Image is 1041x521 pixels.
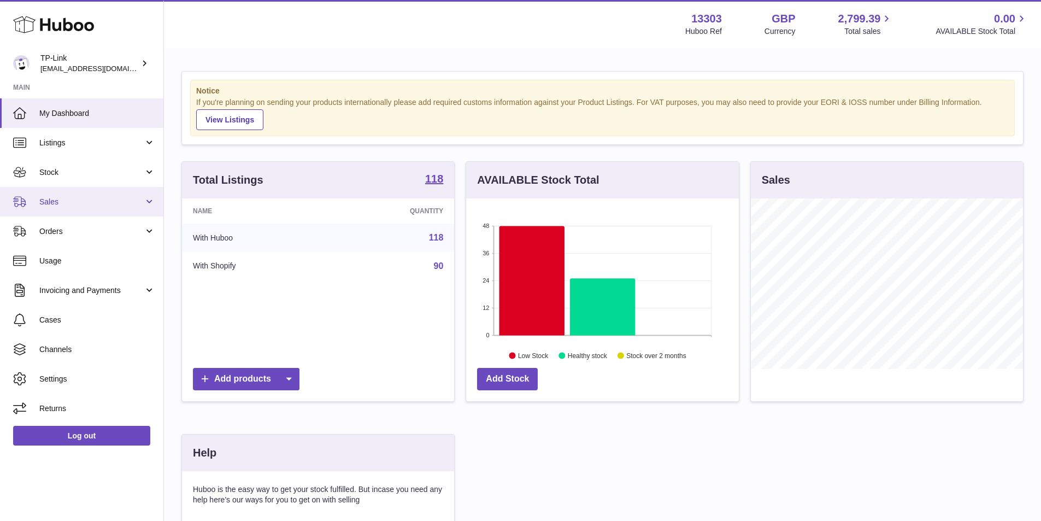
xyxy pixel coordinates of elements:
[568,352,608,359] text: Healthy stock
[13,426,150,446] a: Log out
[39,403,155,414] span: Returns
[434,261,444,271] a: 90
[486,332,490,338] text: 0
[764,26,796,37] div: Currency
[762,173,790,188] h3: Sales
[425,173,443,184] strong: 118
[39,344,155,355] span: Channels
[838,11,893,37] a: 2,799.39 Total sales
[39,256,155,266] span: Usage
[39,197,144,207] span: Sales
[40,53,139,74] div: TP-Link
[483,305,490,311] text: 12
[39,374,155,384] span: Settings
[39,226,144,237] span: Orders
[627,352,686,359] text: Stock over 2 months
[196,97,1009,130] div: If you're planning on sending your products internationally please add required customs informati...
[182,224,329,252] td: With Huboo
[193,368,299,390] a: Add products
[39,285,144,296] span: Invoicing and Payments
[844,26,893,37] span: Total sales
[429,233,444,242] a: 118
[838,11,881,26] span: 2,799.39
[329,198,455,224] th: Quantity
[691,11,722,26] strong: 13303
[40,64,161,73] span: [EMAIL_ADDRESS][DOMAIN_NAME]
[193,446,216,460] h3: Help
[182,252,329,280] td: With Shopify
[936,26,1028,37] span: AVAILABLE Stock Total
[483,250,490,256] text: 36
[196,109,263,130] a: View Listings
[193,173,263,188] h3: Total Listings
[936,11,1028,37] a: 0.00 AVAILABLE Stock Total
[39,138,144,148] span: Listings
[994,11,1015,26] span: 0.00
[182,198,329,224] th: Name
[39,315,155,325] span: Cases
[483,277,490,284] text: 24
[39,167,144,178] span: Stock
[772,11,795,26] strong: GBP
[193,484,443,505] p: Huboo is the easy way to get your stock fulfilled. But incase you need any help here's our ways f...
[483,223,490,229] text: 48
[39,108,155,119] span: My Dashboard
[518,352,549,359] text: Low Stock
[13,55,30,72] img: gaby.chen@tp-link.com
[477,368,538,390] a: Add Stock
[477,173,599,188] h3: AVAILABLE Stock Total
[685,26,722,37] div: Huboo Ref
[196,86,1009,96] strong: Notice
[425,173,443,186] a: 118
